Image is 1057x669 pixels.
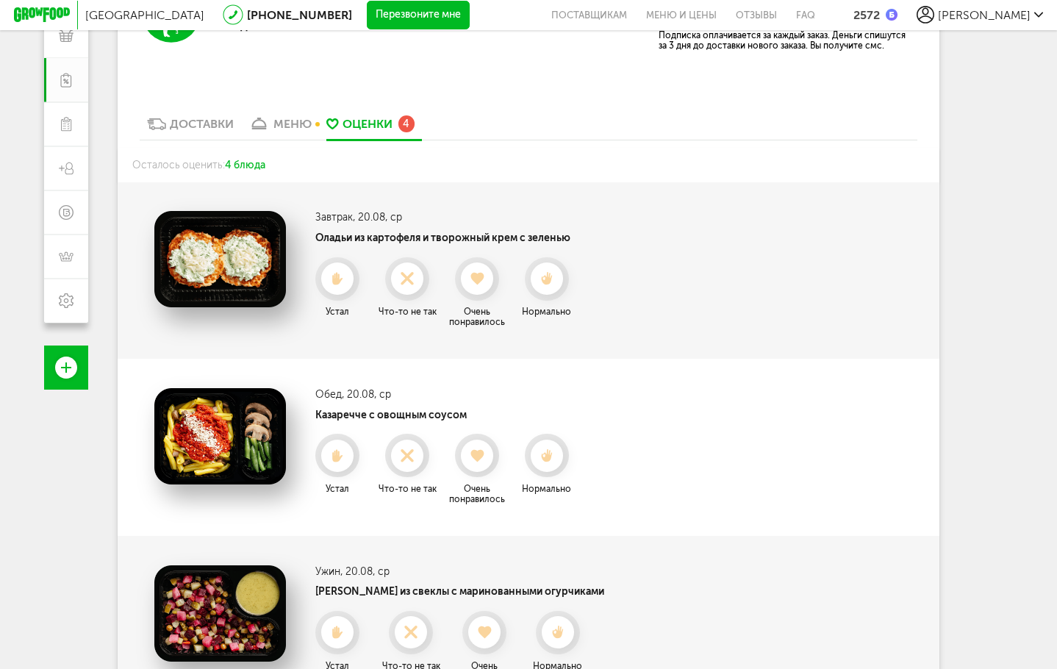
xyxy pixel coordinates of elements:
div: Устал [304,307,370,317]
span: , 20.08, ср [342,388,391,401]
div: Устал [304,484,370,494]
span: , 20.08, ср [340,565,390,578]
div: Осталось оценить: [118,148,939,182]
span: [PERSON_NAME] [938,8,1031,22]
div: Нормально [514,484,580,494]
img: Казаречче с овощным соусом [154,388,287,484]
div: Что-то не так [374,484,440,494]
div: 2572 [853,8,880,22]
h4: Казаречче с овощным соусом [315,409,579,421]
div: Очень понравилось [444,307,510,327]
img: Оладьи из картофеля и творожный крем с зеленью [154,211,287,307]
span: 4 блюда [225,159,265,171]
h3: Ужин [315,565,604,578]
img: Салат из свеклы с маринованными огурчиками [154,565,287,662]
div: 4 [398,115,415,132]
text: 3 [175,29,178,35]
div: Что-то не так [374,307,440,317]
h3: Завтрак [315,211,579,223]
h3: Обед [315,388,579,401]
span: [GEOGRAPHIC_DATA] [85,8,204,22]
span: , 20.08, ср [353,211,402,223]
button: Перезвоните мне [367,1,470,30]
h4: Оладьи из картофеля и творожный крем с зеленью [315,232,579,244]
div: Оценки [343,117,393,131]
div: Очень понравилось [444,484,510,504]
a: меню [241,116,319,140]
a: Доставки [140,116,241,140]
a: [PHONE_NUMBER] [247,8,352,22]
div: меню [273,117,312,131]
h4: [PERSON_NAME] из свеклы с маринованными огурчиками [315,585,604,598]
div: Нормально [514,307,580,317]
p: Подписка оплачивается за каждый заказ. Деньги спишутся за 3 дня до доставки нового заказа. Вы пол... [659,30,916,51]
img: bonus_b.cdccf46.png [886,9,897,21]
div: Доставки [170,117,234,131]
a: Оценки 4 [319,116,422,140]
